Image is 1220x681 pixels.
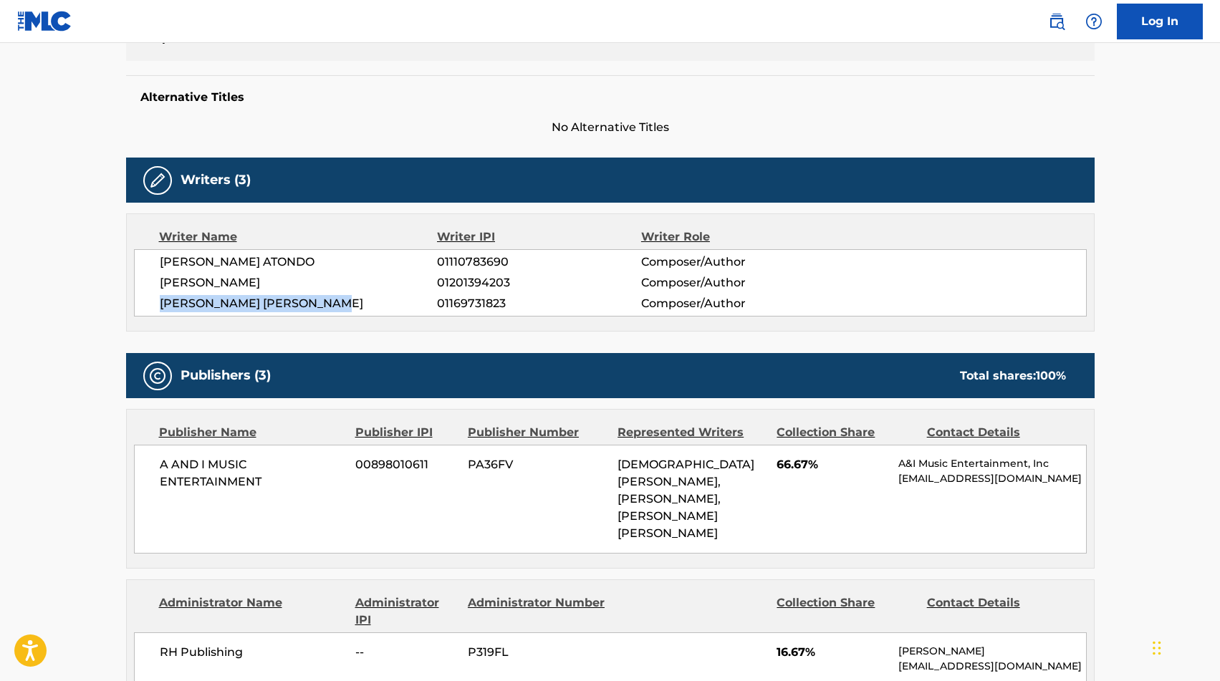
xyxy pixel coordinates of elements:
[140,90,1080,105] h5: Alternative Titles
[126,119,1095,136] span: No Alternative Titles
[898,471,1085,486] p: [EMAIL_ADDRESS][DOMAIN_NAME]
[160,274,438,291] span: [PERSON_NAME]
[1153,627,1161,670] div: Arrastrar
[181,172,251,188] h5: Writers (3)
[468,456,607,473] span: PA36FV
[641,274,827,291] span: Composer/Author
[159,228,438,246] div: Writer Name
[160,253,438,271] span: [PERSON_NAME] ATONDO
[437,274,640,291] span: 01201394203
[927,594,1066,629] div: Contact Details
[355,456,457,473] span: 00898010611
[160,295,438,312] span: [PERSON_NAME] [PERSON_NAME]
[159,424,345,441] div: Publisher Name
[927,424,1066,441] div: Contact Details
[898,456,1085,471] p: A&I Music Entertainment, Inc
[641,295,827,312] span: Composer/Author
[437,228,641,246] div: Writer IPI
[468,424,607,441] div: Publisher Number
[777,456,888,473] span: 66.67%
[160,456,345,491] span: A AND I MUSIC ENTERTAINMENT
[468,644,607,661] span: P319FL
[1117,4,1203,39] a: Log In
[1085,13,1103,30] img: help
[355,644,457,661] span: --
[777,424,916,441] div: Collection Share
[1048,13,1065,30] img: search
[437,295,640,312] span: 01169731823
[149,172,166,189] img: Writers
[355,424,457,441] div: Publisher IPI
[1036,369,1066,382] span: 100 %
[17,11,72,32] img: MLC Logo
[1042,7,1071,36] a: Public Search
[159,594,345,629] div: Administrator Name
[1148,612,1220,681] iframe: Chat Widget
[1080,7,1108,36] div: Help
[641,253,827,271] span: Composer/Author
[437,253,640,271] span: 01110783690
[181,367,271,384] h5: Publishers (3)
[777,594,916,629] div: Collection Share
[468,594,607,629] div: Administrator Number
[160,644,345,661] span: RH Publishing
[898,659,1085,674] p: [EMAIL_ADDRESS][DOMAIN_NAME]
[898,644,1085,659] p: [PERSON_NAME]
[1148,612,1220,681] div: Widget de chat
[618,458,754,540] span: [DEMOGRAPHIC_DATA][PERSON_NAME], [PERSON_NAME], [PERSON_NAME] [PERSON_NAME]
[618,424,766,441] div: Represented Writers
[641,228,827,246] div: Writer Role
[355,594,457,629] div: Administrator IPI
[149,367,166,385] img: Publishers
[960,367,1066,385] div: Total shares:
[777,644,888,661] span: 16.67%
